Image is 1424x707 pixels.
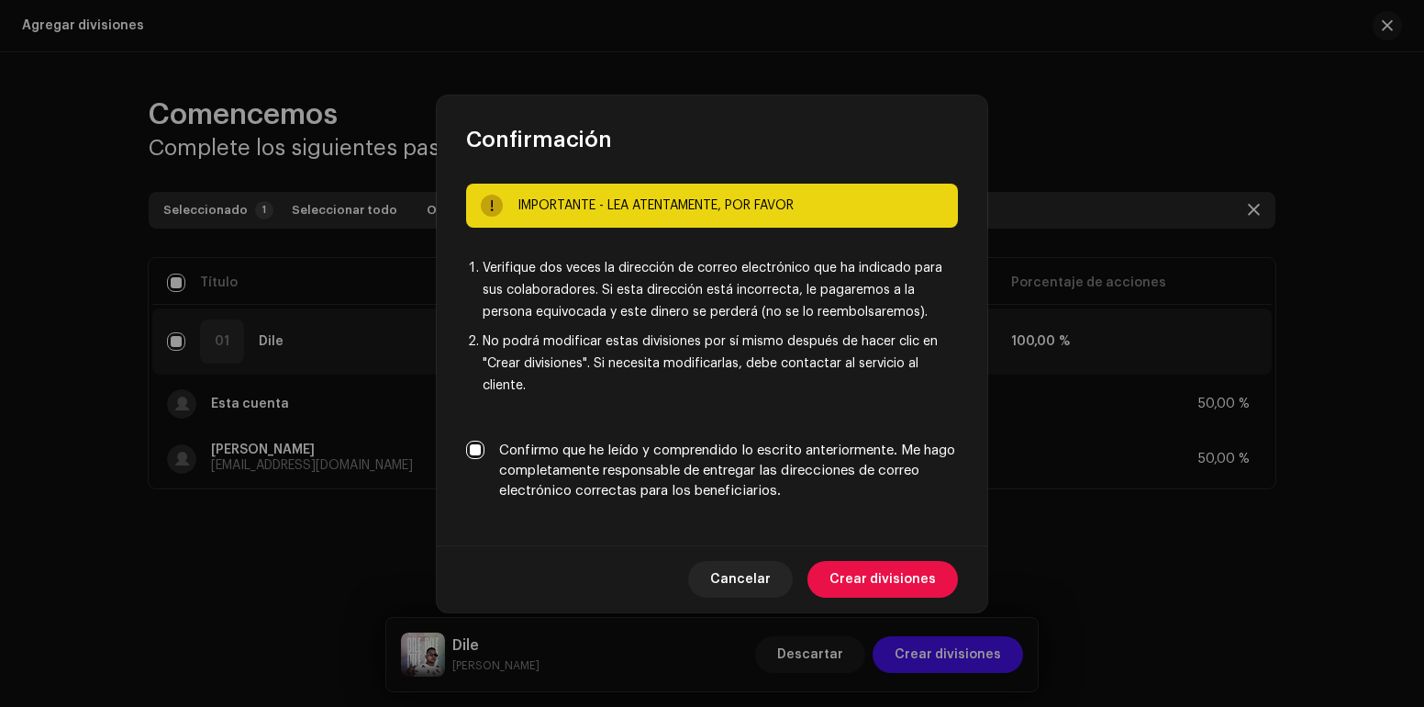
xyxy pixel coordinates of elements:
div: IMPORTANTE - LEA ATENTAMENTE, POR FAVOR [517,195,943,217]
li: Verifique dos veces la dirección de correo electrónico que ha indicado para sus colaboradores. Si... [483,257,958,323]
button: Cancelar [688,561,793,598]
span: Crear divisiones [829,561,936,598]
label: Confirmo que he leído y comprendido lo escrito anteriormente. Me hago completamente responsable d... [499,441,958,501]
li: No podrá modificar estas divisiones por sí mismo después de hacer clic en "Crear divisiones". Si ... [483,331,958,397]
span: Cancelar [710,561,771,598]
button: Crear divisiones [807,561,958,598]
span: Confirmación [466,125,612,154]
